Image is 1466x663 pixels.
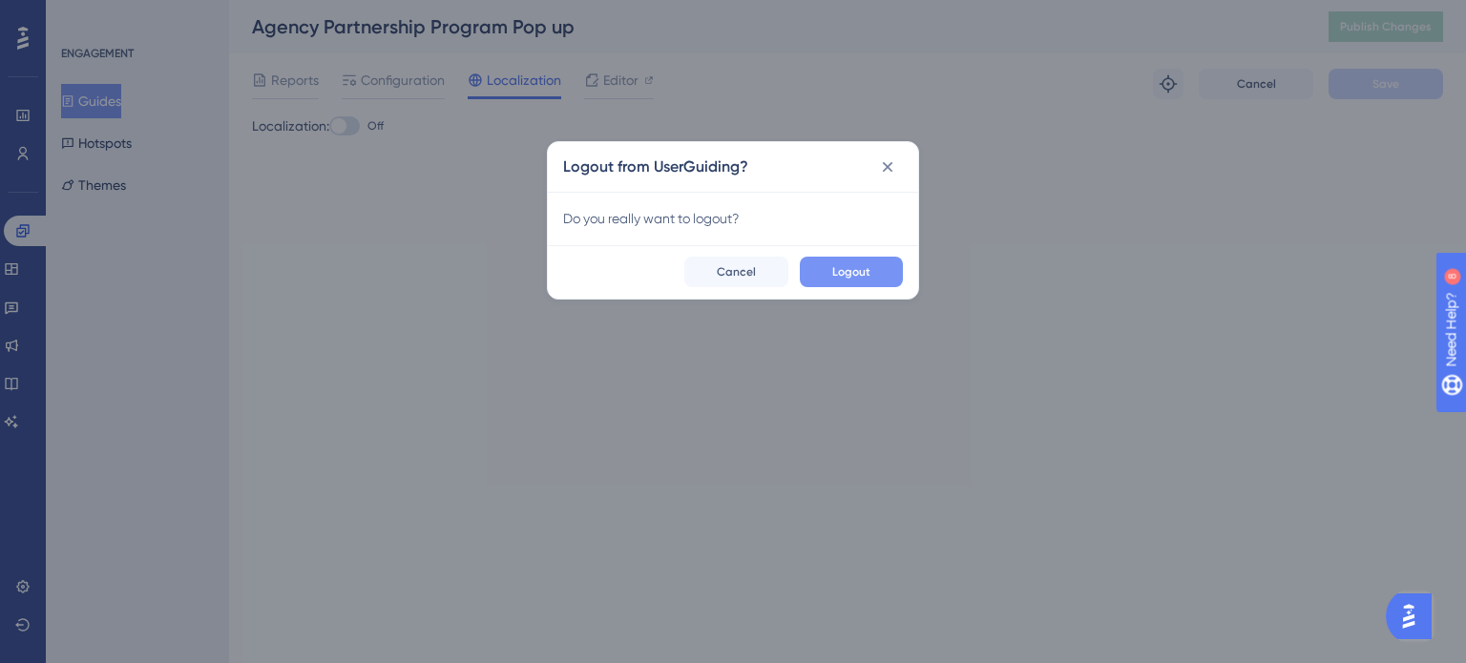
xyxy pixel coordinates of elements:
[717,264,756,280] span: Cancel
[832,264,870,280] span: Logout
[1386,588,1443,645] iframe: UserGuiding AI Assistant Launcher
[45,5,119,28] span: Need Help?
[563,207,903,230] div: Do you really want to logout?
[133,10,138,25] div: 8
[563,155,748,178] h2: Logout from UserGuiding?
